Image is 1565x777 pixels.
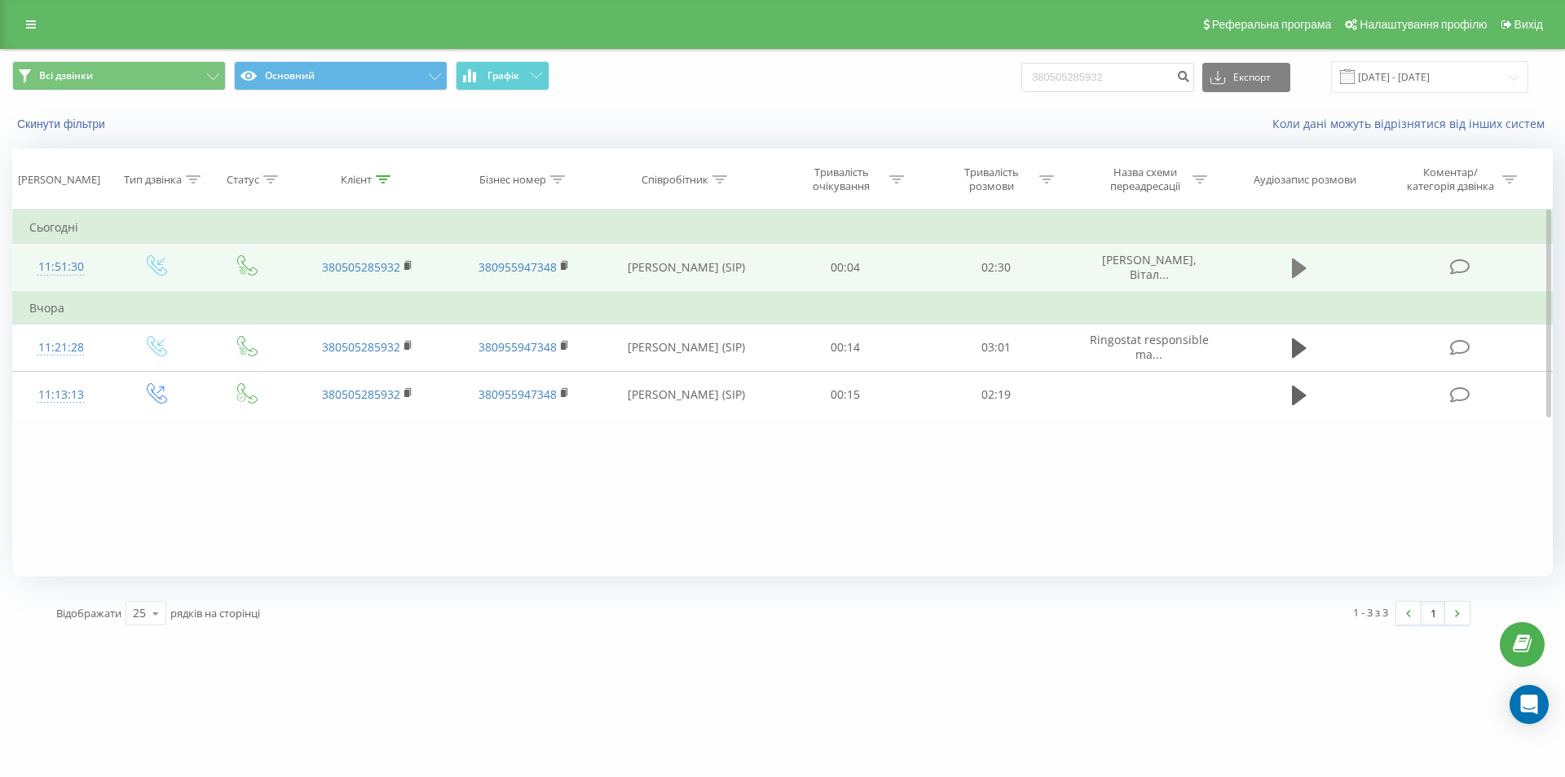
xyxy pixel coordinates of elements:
[1102,252,1197,282] span: [PERSON_NAME], Вітал...
[12,61,226,91] button: Всі дзвінки
[29,251,93,283] div: 11:51:30
[12,117,113,131] button: Скинути фільтри
[602,371,770,418] td: [PERSON_NAME] (SIP)
[1254,173,1356,187] div: Аудіозапис розмови
[170,606,260,620] span: рядків на сторінці
[1514,18,1543,31] span: Вихід
[56,606,121,620] span: Відображати
[1353,604,1388,620] div: 1 - 3 з 3
[1421,602,1445,625] a: 1
[770,324,920,371] td: 00:14
[948,166,1035,193] div: Тривалість розмови
[322,339,400,355] a: 380505285932
[133,605,146,621] div: 25
[39,69,93,82] span: Всі дзвінки
[227,173,259,187] div: Статус
[1403,166,1498,193] div: Коментар/категорія дзвінка
[124,173,182,187] div: Тип дзвінка
[29,379,93,411] div: 11:13:13
[1212,18,1332,31] span: Реферальна програма
[341,173,372,187] div: Клієнт
[770,244,920,292] td: 00:04
[13,292,1553,324] td: Вчора
[1090,332,1209,362] span: Ringostat responsible ma...
[1101,166,1188,193] div: Назва схеми переадресації
[920,244,1070,292] td: 02:30
[1272,116,1553,131] a: Коли дані можуть відрізнятися вiд інших систем
[1202,63,1290,92] button: Експорт
[29,332,93,364] div: 11:21:28
[602,244,770,292] td: [PERSON_NAME] (SIP)
[920,371,1070,418] td: 02:19
[920,324,1070,371] td: 03:01
[456,61,549,91] button: Графік
[602,324,770,371] td: [PERSON_NAME] (SIP)
[18,173,100,187] div: [PERSON_NAME]
[798,166,885,193] div: Тривалість очікування
[770,371,920,418] td: 00:15
[13,211,1553,244] td: Сьогодні
[478,339,557,355] a: 380955947348
[322,259,400,275] a: 380505285932
[1021,63,1194,92] input: Пошук за номером
[478,386,557,402] a: 380955947348
[234,61,447,91] button: Основний
[478,259,557,275] a: 380955947348
[1510,685,1549,724] div: Open Intercom Messenger
[479,173,546,187] div: Бізнес номер
[487,70,519,82] span: Графік
[641,173,708,187] div: Співробітник
[1360,18,1487,31] span: Налаштування профілю
[322,386,400,402] a: 380505285932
